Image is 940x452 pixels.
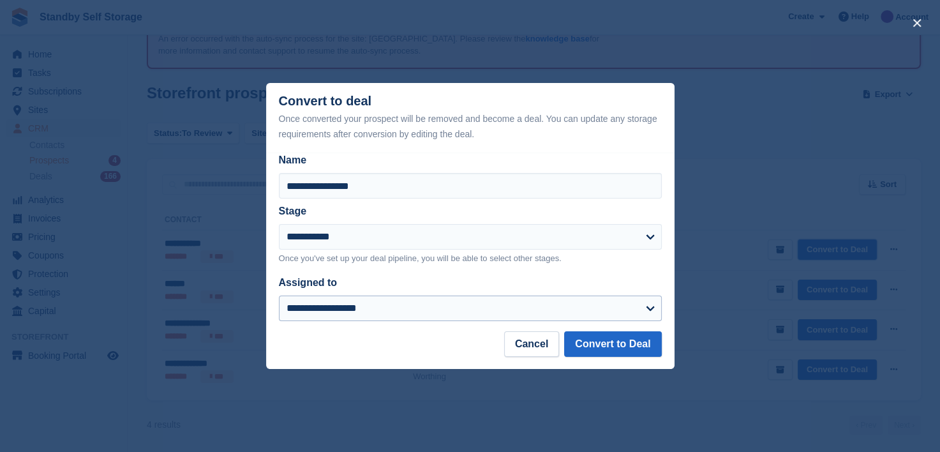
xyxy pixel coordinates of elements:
button: close [907,13,927,33]
label: Assigned to [279,277,338,288]
label: Name [279,153,662,168]
button: Cancel [504,331,559,357]
div: Convert to deal [279,94,662,142]
p: Once you've set up your deal pipeline, you will be able to select other stages. [279,252,662,265]
button: Convert to Deal [564,331,661,357]
label: Stage [279,206,307,216]
div: Once converted your prospect will be removed and become a deal. You can update any storage requir... [279,111,662,142]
